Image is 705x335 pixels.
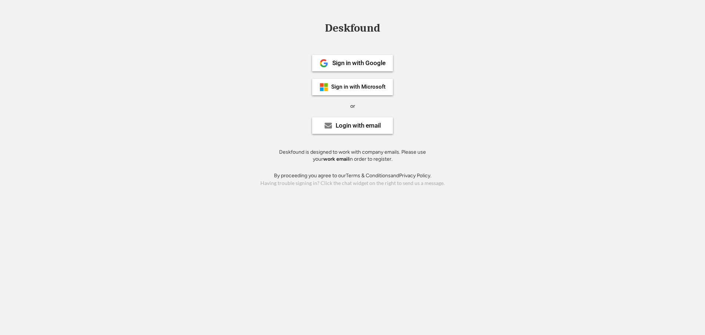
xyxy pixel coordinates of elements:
[336,122,381,129] div: Login with email
[323,156,349,162] strong: work email
[350,103,355,110] div: or
[319,83,328,92] img: ms-symbollockup_mssymbol_19.png
[270,149,435,163] div: Deskfound is designed to work with company emails. Please use your in order to register.
[321,22,384,34] div: Deskfound
[346,172,391,179] a: Terms & Conditions
[319,59,328,68] img: 1024px-Google__G__Logo.svg.png
[399,172,431,179] a: Privacy Policy.
[331,84,386,90] div: Sign in with Microsoft
[332,60,386,66] div: Sign in with Google
[274,172,431,179] div: By proceeding you agree to our and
